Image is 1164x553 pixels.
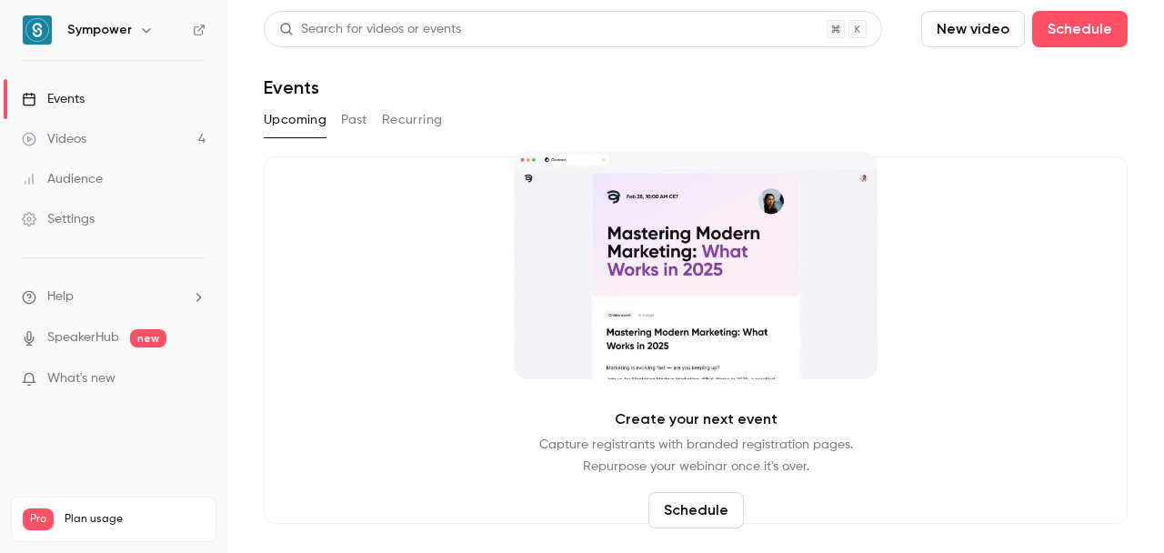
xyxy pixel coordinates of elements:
span: Plan usage [65,512,205,527]
p: Create your next event [615,408,778,430]
div: Audience [22,170,103,188]
span: Pro [23,508,54,530]
button: Past [341,106,367,135]
span: Help [47,287,74,307]
button: Recurring [382,106,443,135]
p: Capture registrants with branded registration pages. Repurpose your webinar once it's over. [539,434,853,478]
li: help-dropdown-opener [22,287,206,307]
h1: Events [264,76,319,98]
div: Search for videos or events [279,20,461,39]
span: What's new [47,369,115,388]
iframe: Noticeable Trigger [184,371,206,387]
div: Settings [22,210,95,228]
div: Videos [22,130,86,148]
button: New video [921,11,1025,47]
button: Schedule [1032,11,1128,47]
img: Sympower [23,15,52,45]
div: Events [22,90,85,108]
a: SpeakerHub [47,328,119,347]
button: Upcoming [264,106,326,135]
button: Schedule [648,492,744,528]
h6: Sympower [67,21,132,39]
span: new [130,329,166,347]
